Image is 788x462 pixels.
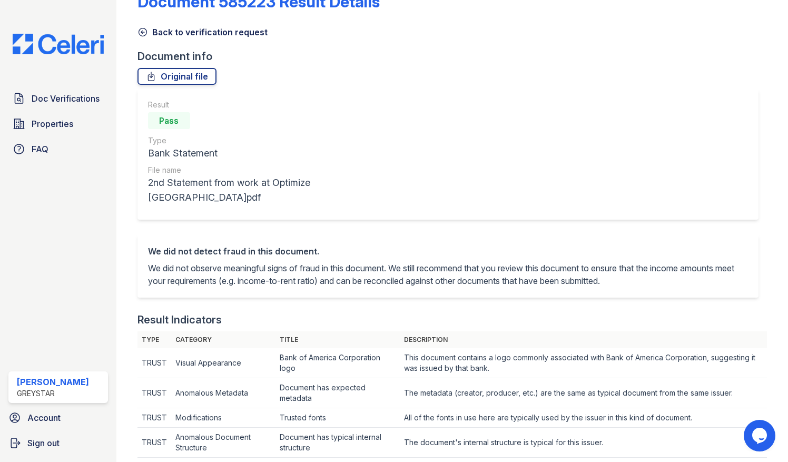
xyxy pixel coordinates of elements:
td: TRUST [137,378,171,408]
a: Account [4,407,112,428]
span: Properties [32,117,73,130]
div: Greystar [17,388,89,399]
p: We did not observe meaningful signs of fraud in this document. We still recommend that you review... [148,262,748,287]
span: FAQ [32,143,48,155]
td: Modifications [171,408,276,428]
a: Properties [8,113,108,134]
div: Result Indicators [137,312,222,327]
td: TRUST [137,428,171,458]
a: Back to verification request [137,26,268,38]
td: The document's internal structure is typical for this issuer. [400,428,767,458]
div: [PERSON_NAME] [17,376,89,388]
td: TRUST [137,408,171,428]
span: Account [27,411,61,424]
td: Visual Appearance [171,348,276,378]
span: Sign out [27,437,60,449]
a: FAQ [8,139,108,160]
td: Document has expected metadata [275,378,399,408]
td: The metadata (creator, producer, etc.) are the same as typical document from the same issuer. [400,378,767,408]
td: Trusted fonts [275,408,399,428]
img: CE_Logo_Blue-a8612792a0a2168367f1c8372b55b34899dd931a85d93a1a3d3e32e68fde9ad4.png [4,34,112,54]
div: Type [148,135,418,146]
th: Title [275,331,399,348]
td: All of the fonts in use here are typically used by the issuer in this kind of document. [400,408,767,428]
div: We did not detect fraud in this document. [148,245,748,258]
div: Document info [137,49,767,64]
span: Doc Verifications [32,92,100,105]
td: Document has typical internal structure [275,428,399,458]
td: Bank of America Corporation logo [275,348,399,378]
a: Original file [137,68,216,85]
div: Bank Statement [148,146,418,161]
div: Pass [148,112,190,129]
a: Sign out [4,432,112,454]
td: Anomalous Metadata [171,378,276,408]
a: Doc Verifications [8,88,108,109]
div: Result [148,100,418,110]
td: This document contains a logo commonly associated with Bank of America Corporation, suggesting it... [400,348,767,378]
iframe: chat widget [744,420,777,451]
th: Category [171,331,276,348]
td: Anomalous Document Structure [171,428,276,458]
div: 2nd Statement from work at Optimize [GEOGRAPHIC_DATA]pdf [148,175,418,205]
th: Type [137,331,171,348]
th: Description [400,331,767,348]
td: TRUST [137,348,171,378]
div: File name [148,165,418,175]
